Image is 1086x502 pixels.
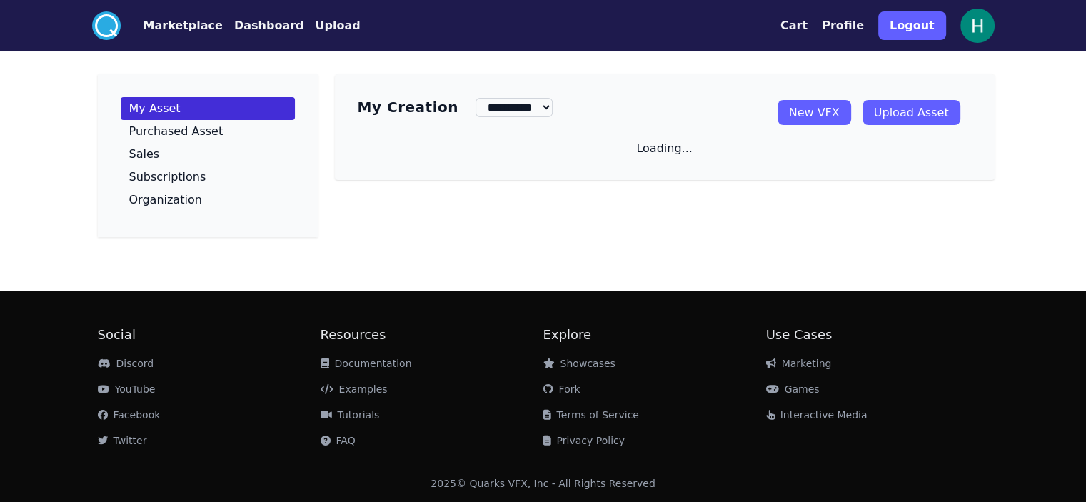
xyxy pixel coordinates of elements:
button: Upload [315,17,360,34]
button: Dashboard [234,17,304,34]
a: Dashboard [223,17,304,34]
h2: Social [98,325,321,345]
a: Sales [121,143,295,166]
p: Organization [129,194,202,206]
button: Profile [822,17,864,34]
a: Subscriptions [121,166,295,189]
h2: Use Cases [766,325,989,345]
a: Interactive Media [766,409,868,421]
a: Discord [98,358,154,369]
a: Marketing [766,358,832,369]
button: Logout [878,11,946,40]
a: Documentation [321,358,412,369]
h2: Explore [543,325,766,345]
p: Sales [129,149,160,160]
a: Examples [321,383,388,395]
a: Marketplace [121,17,223,34]
a: YouTube [98,383,156,395]
a: New VFX [778,100,851,125]
a: Showcases [543,358,615,369]
a: Games [766,383,820,395]
a: Terms of Service [543,409,639,421]
a: Facebook [98,409,161,421]
h3: My Creation [358,97,458,117]
a: Purchased Asset [121,120,295,143]
h2: Resources [321,325,543,345]
p: Loading... [636,140,692,157]
p: Subscriptions [129,171,206,183]
a: My Asset [121,97,295,120]
a: Organization [121,189,295,211]
a: Logout [878,6,946,46]
a: Upload Asset [863,100,960,125]
div: 2025 © Quarks VFX, Inc - All Rights Reserved [431,476,655,491]
a: FAQ [321,435,356,446]
p: Purchased Asset [129,126,223,137]
a: Twitter [98,435,147,446]
p: My Asset [129,103,181,114]
a: Privacy Policy [543,435,625,446]
a: Upload [303,17,360,34]
img: profile [960,9,995,43]
a: Tutorials [321,409,380,421]
a: Fork [543,383,580,395]
button: Marketplace [144,17,223,34]
button: Cart [780,17,808,34]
